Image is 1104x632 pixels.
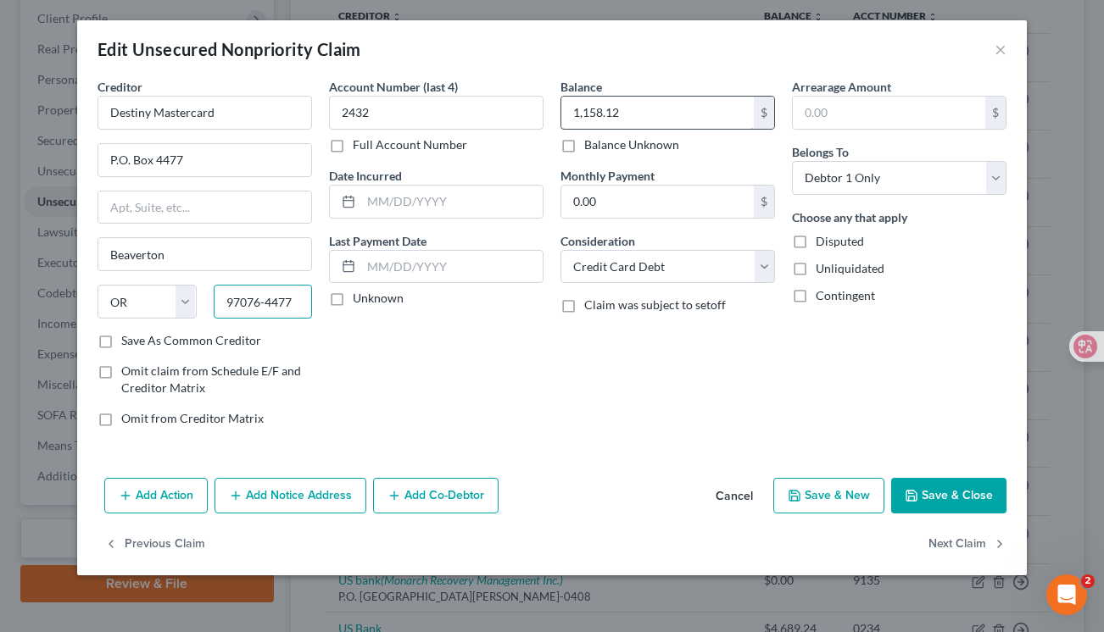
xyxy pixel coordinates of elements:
[1081,574,1095,588] span: 2
[816,288,875,302] span: Contingent
[792,208,907,226] label: Choose any that apply
[773,478,884,513] button: Save & New
[754,186,774,218] div: $
[329,232,427,250] label: Last Payment Date
[121,411,264,425] span: Omit from Creditor Matrix
[98,191,311,224] input: Apt, Suite, etc...
[329,96,544,130] input: XXXX
[104,527,205,563] button: Previous Claim
[754,97,774,129] div: $
[373,478,499,513] button: Add Co-Debtor
[353,136,467,153] label: Full Account Number
[214,285,313,319] input: Enter zip...
[816,261,884,275] span: Unliquidated
[584,136,679,153] label: Balance Unknown
[98,37,361,61] div: Edit Unsecured Nonpriority Claim
[985,97,1006,129] div: $
[361,251,543,283] input: MM/DD/YYYY
[361,186,543,218] input: MM/DD/YYYY
[98,96,312,130] input: Search creditor by name...
[792,78,891,96] label: Arrearage Amount
[816,234,864,248] span: Disputed
[121,363,301,395] span: Omit claim from Schedule E/F and Creditor Matrix
[560,167,655,185] label: Monthly Payment
[995,39,1006,59] button: ×
[891,478,1006,513] button: Save & Close
[329,167,402,185] label: Date Incurred
[329,78,458,96] label: Account Number (last 4)
[1046,574,1087,615] iframe: Intercom live chat
[98,80,142,94] span: Creditor
[121,332,261,349] label: Save As Common Creditor
[560,232,635,250] label: Consideration
[928,527,1006,563] button: Next Claim
[561,97,754,129] input: 0.00
[353,290,404,307] label: Unknown
[98,238,311,270] input: Enter city...
[793,97,985,129] input: 0.00
[560,78,602,96] label: Balance
[792,145,849,159] span: Belongs To
[104,478,208,513] button: Add Action
[584,297,726,312] span: Claim was subject to setoff
[98,144,311,176] input: Enter address...
[702,480,767,513] button: Cancel
[215,478,366,513] button: Add Notice Address
[561,186,754,218] input: 0.00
